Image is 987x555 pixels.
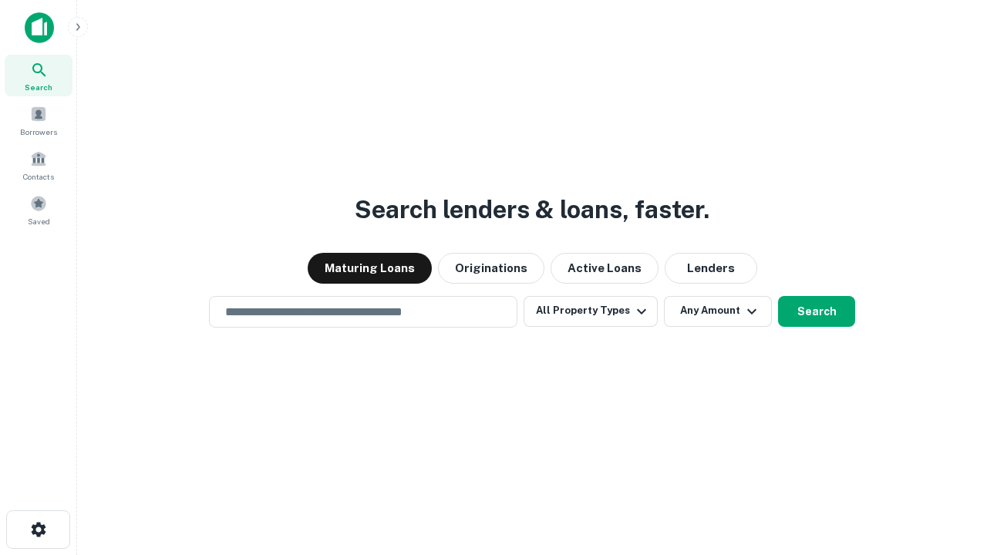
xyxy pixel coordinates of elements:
[5,55,72,96] a: Search
[5,99,72,141] a: Borrowers
[551,253,659,284] button: Active Loans
[20,126,57,138] span: Borrowers
[25,81,52,93] span: Search
[778,296,855,327] button: Search
[664,296,772,327] button: Any Amount
[308,253,432,284] button: Maturing Loans
[665,253,757,284] button: Lenders
[25,12,54,43] img: capitalize-icon.png
[524,296,658,327] button: All Property Types
[438,253,544,284] button: Originations
[910,432,987,506] iframe: Chat Widget
[5,189,72,230] a: Saved
[23,170,54,183] span: Contacts
[355,191,709,228] h3: Search lenders & loans, faster.
[5,144,72,186] a: Contacts
[28,215,50,227] span: Saved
